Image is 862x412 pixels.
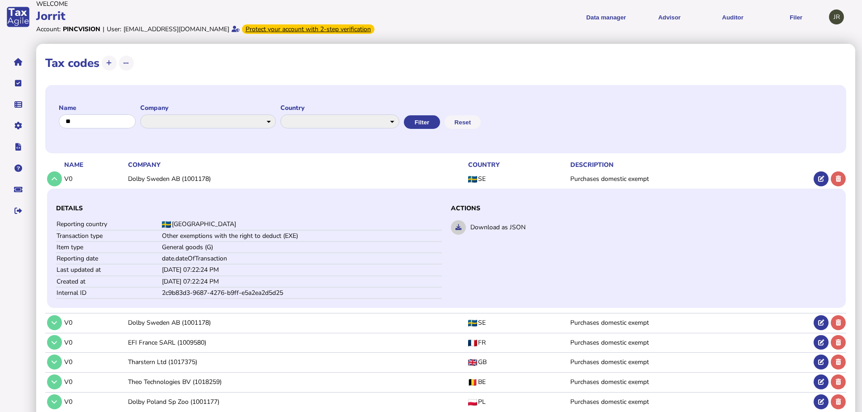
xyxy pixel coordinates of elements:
[451,204,837,213] h3: Actions
[62,333,126,351] td: V0
[404,115,440,129] button: Filter
[468,320,477,327] img: SE flag
[704,6,761,28] button: Auditor
[161,230,442,242] td: Other exemptions with the right to deduct (EXE)
[814,171,829,186] button: Edit tax code
[126,353,466,371] td: Tharstern Ltd (1017375)
[468,176,477,183] img: SE flag
[814,335,829,350] button: Edit tax code
[62,160,126,170] th: Name
[814,355,829,369] button: Edit tax code
[126,373,466,391] td: Theo Technologies BV (1018259)
[9,180,28,199] button: Raise a support ticket
[162,221,171,228] img: SE flag
[47,335,62,350] button: Tax code details
[242,24,374,34] div: From Oct 1, 2025, 2-step verification will be required to login. Set it up now...
[126,333,466,351] td: EFI France SARL (1009580)
[14,104,22,105] i: Data manager
[56,253,161,264] td: Reporting date
[45,55,99,71] h1: Tax codes
[814,315,829,330] button: Edit tax code
[102,56,117,71] button: Add tax code
[36,25,61,33] div: Account:
[433,6,825,28] menu: navigate products
[56,230,161,242] td: Transaction type
[767,6,824,28] button: Filer
[47,171,62,186] button: Tax code details
[161,253,442,264] td: date.dateOfTransaction
[468,338,568,347] div: FR
[568,170,812,188] td: Purchases domestic exempt
[568,353,812,371] td: Purchases domestic exempt
[814,394,829,409] button: Edit tax code
[468,399,477,406] img: PL flag
[9,159,28,178] button: Help pages
[9,52,28,71] button: Home
[47,355,62,369] button: Tax code details
[451,220,466,235] button: Export tax code in JSON format
[814,374,829,389] button: Edit tax code
[126,170,466,188] td: Dolby Sweden AB (1001178)
[161,264,442,275] td: [DATE] 07:22:24 PM
[470,223,837,232] div: Download as JSON
[56,242,161,253] td: Item type
[568,393,812,411] td: Purchases domestic exempt
[568,313,812,331] td: Purchases domestic exempt
[47,315,62,330] button: Tax code details
[9,201,28,220] button: Sign out
[468,398,568,406] div: PL
[9,95,28,114] button: Data manager
[641,6,698,28] button: Shows a dropdown of VAT Advisor options
[831,374,846,389] button: Delete tax code
[578,6,635,28] button: Shows a dropdown of Data manager options
[9,116,28,135] button: Manage settings
[126,393,466,411] td: Dolby Poland Sp Zoo (1001177)
[63,25,100,33] div: Pincvision
[445,115,481,129] button: Reset
[119,56,134,71] button: More options...
[47,374,62,389] button: Tax code details
[568,333,812,351] td: Purchases domestic exempt
[829,9,844,24] div: Profile settings
[280,104,399,112] label: Country
[62,393,126,411] td: V0
[59,104,136,112] label: Name
[468,175,568,183] div: SE
[126,160,466,170] th: Company
[62,353,126,371] td: V0
[568,373,812,391] td: Purchases domestic exempt
[468,318,568,327] div: SE
[232,26,240,32] i: Email verified
[468,161,568,169] div: Country
[103,25,104,33] div: |
[62,313,126,331] td: V0
[161,287,442,298] td: 2c9b83d3-9687-4276-b9ff-e5a2ea2d5d25
[56,219,161,230] td: Reporting country
[56,287,161,298] td: Internal ID
[123,25,229,33] div: [EMAIL_ADDRESS][DOMAIN_NAME]
[9,137,28,156] button: Developer hub links
[161,242,442,253] td: General goods (G)
[126,313,466,331] td: Dolby Sweden AB (1001178)
[468,358,568,366] div: GB
[831,394,846,409] button: Delete tax code
[831,171,846,186] button: Delete tax code
[62,170,126,188] td: V0
[161,219,442,230] td: [GEOGRAPHIC_DATA]
[56,204,442,213] h3: Details
[56,264,161,275] td: Last updated at
[831,315,846,330] button: Delete tax code
[47,394,62,409] button: Tax code details
[831,335,846,350] button: Delete tax code
[107,25,121,33] div: User:
[468,379,477,386] img: BE flag
[9,74,28,93] button: Tasks
[568,160,812,170] th: Description
[36,8,428,24] div: Jorrit
[161,276,442,287] td: [DATE] 07:22:24 PM
[140,104,276,112] label: Company
[468,378,568,386] div: BE
[56,276,161,287] td: Created at
[468,359,477,366] img: GB flag
[468,340,477,346] img: FR flag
